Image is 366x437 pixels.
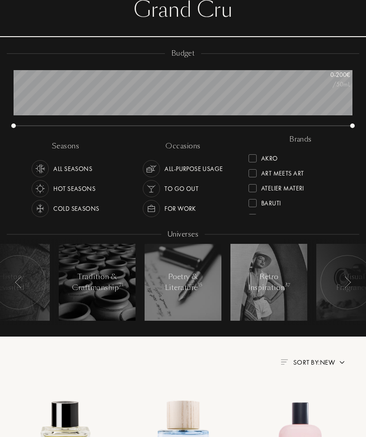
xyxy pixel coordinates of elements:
div: Art Meets Art [261,166,304,178]
span: Sort by: New [293,358,335,367]
div: All-purpose Usage [164,161,223,178]
img: arr_left.svg [344,277,351,289]
img: usage_occasion_all_white.svg [145,163,158,176]
img: arrow.png [338,359,346,366]
div: For Work [164,200,196,218]
div: budget [165,49,202,59]
img: usage_season_average_white.svg [34,163,47,176]
div: Akro [261,151,278,163]
div: Retro Inspiration [248,272,290,294]
div: Tradition & Craftmanship [72,272,123,294]
div: 0 - 200 € [305,71,350,80]
div: seasons [46,142,85,152]
div: Atelier Materi [261,181,304,193]
div: /50mL [305,80,350,90]
span: 71 [119,282,123,289]
div: All Seasons [53,161,92,178]
img: arr_left.svg [15,277,22,289]
div: Universes [161,230,205,240]
img: usage_occasion_work_white.svg [145,203,158,215]
img: filter_by.png [281,360,288,365]
img: usage_occasion_party_white.svg [145,183,158,195]
div: To go Out [164,180,198,198]
div: Hot Seasons [53,180,95,198]
div: Binet-Papillon [261,211,306,223]
img: usage_season_hot_white.svg [34,183,47,195]
img: usage_season_cold_white.svg [34,203,47,215]
div: Poetry & Literature [164,272,202,294]
div: Cold Seasons [53,200,99,218]
div: occasions [159,142,206,152]
div: brands [283,135,318,145]
span: 15 [198,282,202,289]
div: Baruti [261,196,281,208]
